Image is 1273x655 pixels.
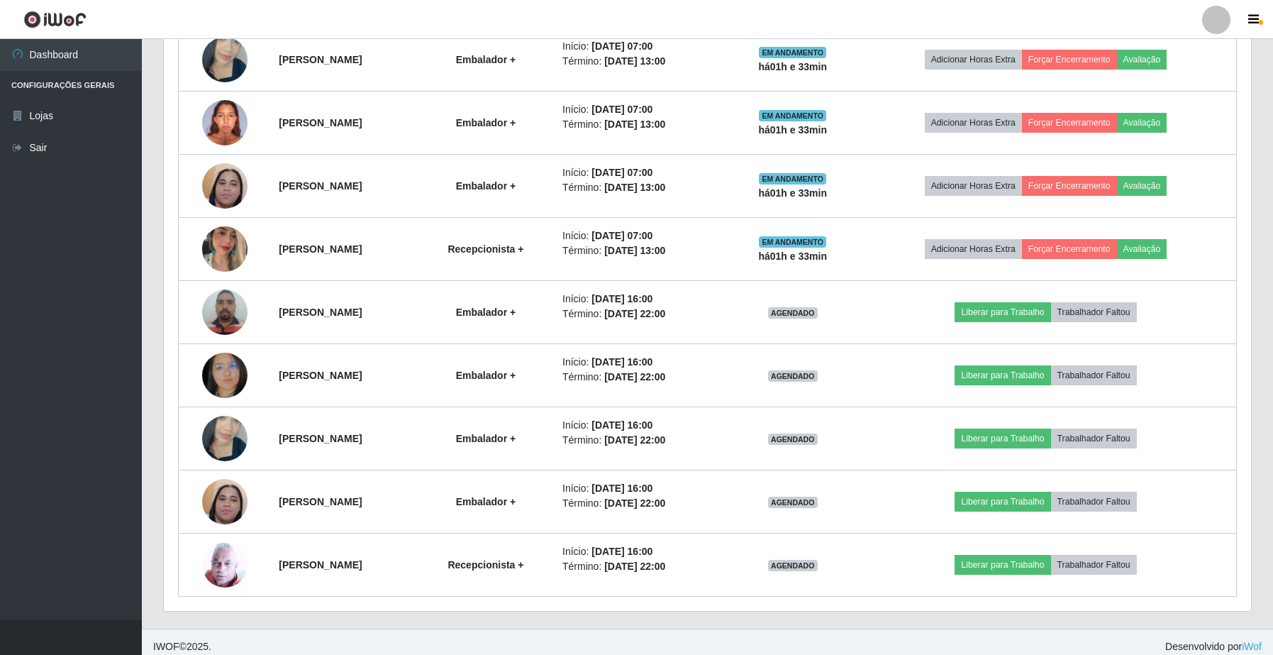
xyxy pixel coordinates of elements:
[456,54,516,65] strong: Embalador +
[562,39,721,54] li: Início:
[562,229,721,243] li: Início:
[759,110,826,121] span: EM ANDAMENTO
[202,346,248,404] img: 1718418094878.jpeg
[1117,176,1167,196] button: Avaliação
[562,481,721,496] li: Início:
[279,370,362,381] strong: [PERSON_NAME]
[1022,176,1117,196] button: Forçar Encerramento
[591,419,652,431] time: [DATE] 16:00
[1022,113,1117,133] button: Forçar Encerramento
[562,496,721,511] li: Término:
[1051,302,1137,322] button: Trabalhador Faltou
[955,365,1050,385] button: Liberar para Trabalho
[591,104,652,115] time: [DATE] 07:00
[562,433,721,448] li: Término:
[153,639,211,654] span: © 2025 .
[1051,555,1137,575] button: Trabalhador Faltou
[279,433,362,444] strong: [PERSON_NAME]
[23,11,87,28] img: CoreUI Logo
[1165,639,1262,654] span: Desenvolvido por
[202,541,248,588] img: 1702413262661.jpeg
[562,355,721,370] li: Início:
[279,117,362,128] strong: [PERSON_NAME]
[562,559,721,574] li: Término:
[759,173,826,185] span: EM ANDAMENTO
[604,434,665,446] time: [DATE] 22:00
[604,371,665,382] time: [DATE] 22:00
[562,544,721,559] li: Início:
[202,282,248,342] img: 1686264689334.jpeg
[279,307,362,318] strong: [PERSON_NAME]
[955,429,1050,448] button: Liberar para Trabalho
[456,370,516,381] strong: Embalador +
[591,230,652,241] time: [DATE] 07:00
[1051,429,1137,448] button: Trabalhador Faltou
[768,434,818,445] span: AGENDADO
[768,370,818,382] span: AGENDADO
[604,497,665,509] time: [DATE] 22:00
[279,180,362,192] strong: [PERSON_NAME]
[279,54,362,65] strong: [PERSON_NAME]
[202,92,248,153] img: 1737737831702.jpeg
[562,180,721,195] li: Término:
[768,497,818,508] span: AGENDADO
[758,124,827,136] strong: há 01 h e 33 min
[604,119,665,130] time: [DATE] 13:00
[604,308,665,319] time: [DATE] 22:00
[562,243,721,258] li: Término:
[1117,239,1167,259] button: Avaliação
[758,187,827,199] strong: há 01 h e 33 min
[925,239,1022,259] button: Adicionar Horas Extra
[562,102,721,117] li: Início:
[591,167,652,178] time: [DATE] 07:00
[456,117,516,128] strong: Embalador +
[562,370,721,385] li: Término:
[768,560,818,571] span: AGENDADO
[279,559,362,571] strong: [PERSON_NAME]
[925,113,1022,133] button: Adicionar Horas Extra
[202,398,248,479] img: 1751387088285.jpeg
[759,47,826,58] span: EM ANDAMENTO
[202,209,248,290] img: 1734350453965.jpeg
[591,356,652,368] time: [DATE] 16:00
[1242,641,1262,652] a: iWof
[604,55,665,67] time: [DATE] 13:00
[758,61,827,72] strong: há 01 h e 33 min
[604,561,665,572] time: [DATE] 22:00
[202,451,248,552] img: 1739383182576.jpeg
[1117,113,1167,133] button: Avaliação
[456,307,516,318] strong: Embalador +
[925,176,1022,196] button: Adicionar Horas Extra
[1051,365,1137,385] button: Trabalhador Faltou
[604,245,665,256] time: [DATE] 13:00
[456,496,516,507] strong: Embalador +
[955,555,1050,575] button: Liberar para Trabalho
[562,418,721,433] li: Início:
[955,302,1050,322] button: Liberar para Trabalho
[562,165,721,180] li: Início:
[202,136,248,236] img: 1739383182576.jpeg
[562,292,721,307] li: Início:
[562,117,721,132] li: Término:
[456,180,516,192] strong: Embalador +
[591,546,652,557] time: [DATE] 16:00
[955,492,1050,512] button: Liberar para Trabalho
[768,307,818,319] span: AGENDADO
[448,559,523,571] strong: Recepcionista +
[202,19,248,100] img: 1751387088285.jpeg
[1051,492,1137,512] button: Trabalhador Faltou
[279,243,362,255] strong: [PERSON_NAME]
[153,641,179,652] span: IWOF
[604,182,665,193] time: [DATE] 13:00
[562,307,721,321] li: Término:
[448,243,523,255] strong: Recepcionista +
[279,496,362,507] strong: [PERSON_NAME]
[925,50,1022,70] button: Adicionar Horas Extra
[1022,50,1117,70] button: Forçar Encerramento
[1117,50,1167,70] button: Avaliação
[591,483,652,494] time: [DATE] 16:00
[591,40,652,52] time: [DATE] 07:00
[1022,239,1117,259] button: Forçar Encerramento
[758,251,827,262] strong: há 01 h e 33 min
[591,293,652,304] time: [DATE] 16:00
